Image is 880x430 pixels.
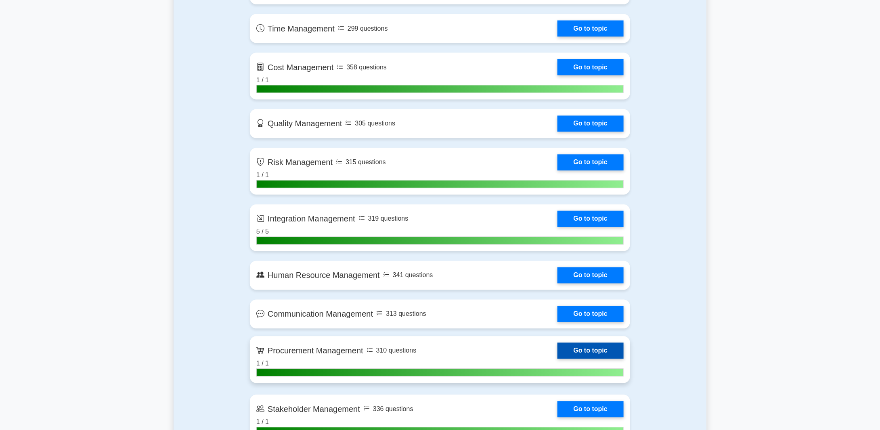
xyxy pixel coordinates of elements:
[557,116,624,132] a: Go to topic
[557,154,624,171] a: Go to topic
[557,211,624,227] a: Go to topic
[557,59,624,75] a: Go to topic
[557,21,624,37] a: Go to topic
[557,343,624,359] a: Go to topic
[557,267,624,284] a: Go to topic
[557,306,624,322] a: Go to topic
[557,401,624,417] a: Go to topic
